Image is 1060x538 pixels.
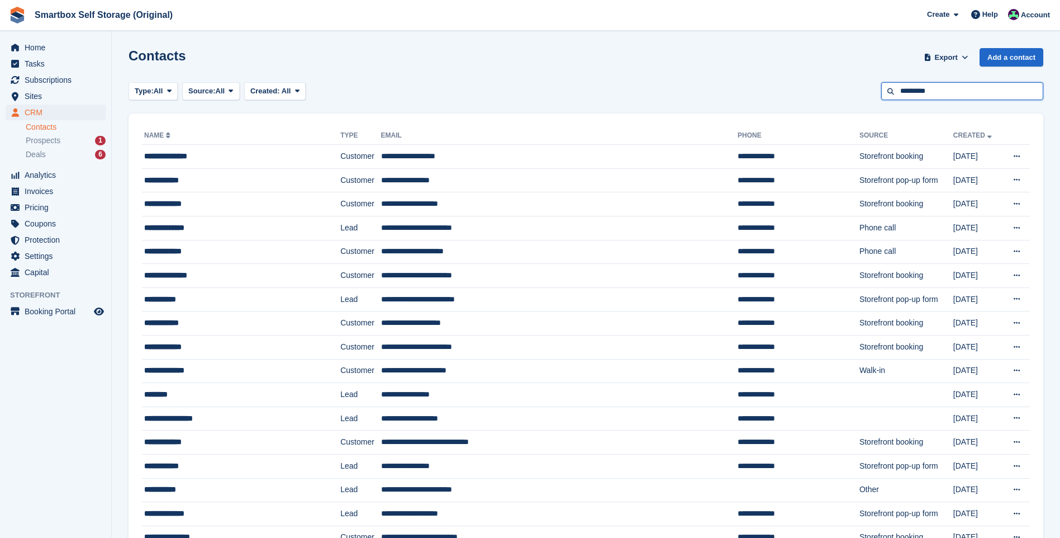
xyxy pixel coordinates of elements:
a: menu [6,248,106,264]
td: Storefront pop-up form [859,454,953,478]
td: Customer [340,145,381,169]
img: Alex Selenitsas [1008,9,1019,20]
td: [DATE] [953,192,1002,216]
span: Capital [25,265,92,280]
button: Source: All [182,82,240,101]
td: Customer [340,264,381,288]
a: menu [6,72,106,88]
td: Other [859,478,953,502]
td: Lead [340,502,381,526]
td: [DATE] [953,431,1002,455]
span: Home [25,40,92,55]
td: Storefront pop-up form [859,502,953,526]
span: Help [982,9,998,20]
img: stora-icon-8386f47178a22dfd0bd8f6a31ec36ba5ce8667c1dd55bd0f319d3a0aa187defe.svg [9,7,26,23]
a: Preview store [92,305,106,318]
td: Lead [340,287,381,312]
td: Walk-in [859,359,953,383]
a: menu [6,200,106,215]
span: Analytics [25,167,92,183]
td: Storefront booking [859,312,953,336]
span: Coupons [25,216,92,232]
th: Source [859,127,953,145]
span: Invoices [25,183,92,199]
button: Export [921,48,971,67]
span: Tasks [25,56,92,72]
th: Phone [738,127,859,145]
td: [DATE] [953,502,1002,526]
span: Sites [25,88,92,104]
span: Booking Portal [25,304,92,319]
span: Storefront [10,290,111,301]
a: menu [6,88,106,104]
span: Subscriptions [25,72,92,88]
td: [DATE] [953,407,1002,431]
span: Account [1021,10,1050,21]
a: menu [6,265,106,280]
td: Customer [340,431,381,455]
td: [DATE] [953,264,1002,288]
div: 1 [95,136,106,145]
td: Lead [340,383,381,407]
td: [DATE] [953,478,1002,502]
span: Pricing [25,200,92,215]
a: Deals 6 [26,149,106,161]
span: Create [927,9,949,20]
td: [DATE] [953,312,1002,336]
a: menu [6,167,106,183]
td: Phone call [859,216,953,240]
a: menu [6,56,106,72]
td: Lead [340,216,381,240]
span: Source: [188,86,215,97]
td: Customer [340,359,381,383]
span: Export [935,52,958,63]
span: Settings [25,248,92,264]
a: Name [144,131,173,139]
td: [DATE] [953,168,1002,192]
th: Type [340,127,381,145]
a: menu [6,40,106,55]
td: [DATE] [953,359,1002,383]
span: All [154,86,163,97]
div: 6 [95,150,106,159]
td: Customer [340,168,381,192]
h1: Contacts [129,48,186,63]
td: Lead [340,454,381,478]
a: menu [6,232,106,248]
td: Customer [340,240,381,264]
td: [DATE] [953,145,1002,169]
a: Contacts [26,122,106,133]
span: All [216,86,225,97]
a: Smartbox Self Storage (Original) [30,6,177,24]
td: Customer [340,192,381,216]
a: Created [953,131,994,139]
th: Email [381,127,738,145]
a: menu [6,304,106,319]
span: Deals [26,149,46,160]
a: menu [6,183,106,199]
td: Customer [340,335,381,359]
a: Prospects 1 [26,135,106,147]
td: Storefront booking [859,431,953,455]
td: [DATE] [953,216,1002,240]
a: menu [6,105,106,120]
td: Storefront booking [859,192,953,216]
td: Lead [340,478,381,502]
td: Lead [340,407,381,431]
a: menu [6,216,106,232]
span: Prospects [26,135,60,146]
span: All [282,87,291,95]
td: [DATE] [953,454,1002,478]
span: Protection [25,232,92,248]
td: [DATE] [953,335,1002,359]
span: Type: [135,86,154,97]
td: [DATE] [953,287,1002,312]
span: Created: [250,87,280,95]
td: Customer [340,312,381,336]
td: [DATE] [953,240,1002,264]
td: Storefront booking [859,335,953,359]
td: Storefront pop-up form [859,168,953,192]
button: Created: All [244,82,306,101]
td: Phone call [859,240,953,264]
td: [DATE] [953,383,1002,407]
